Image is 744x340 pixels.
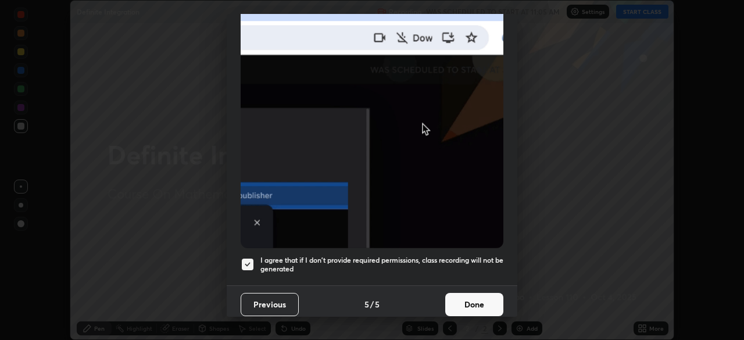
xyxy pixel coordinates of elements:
[260,256,503,274] h5: I agree that if I don't provide required permissions, class recording will not be generated
[241,293,299,316] button: Previous
[375,298,380,310] h4: 5
[364,298,369,310] h4: 5
[370,298,374,310] h4: /
[445,293,503,316] button: Done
